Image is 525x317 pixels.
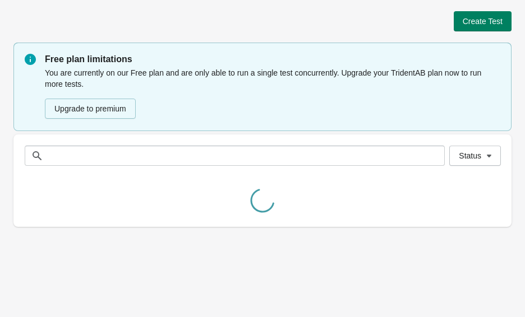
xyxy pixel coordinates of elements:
[459,151,481,160] span: Status
[45,66,500,120] div: You are currently on our Free plan and are only able to run a single test concurrently. Upgrade y...
[45,53,500,66] p: Free plan limitations
[463,17,503,26] span: Create Test
[454,11,512,31] button: Create Test
[449,146,501,166] button: Status
[45,99,136,119] button: Upgrade to premium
